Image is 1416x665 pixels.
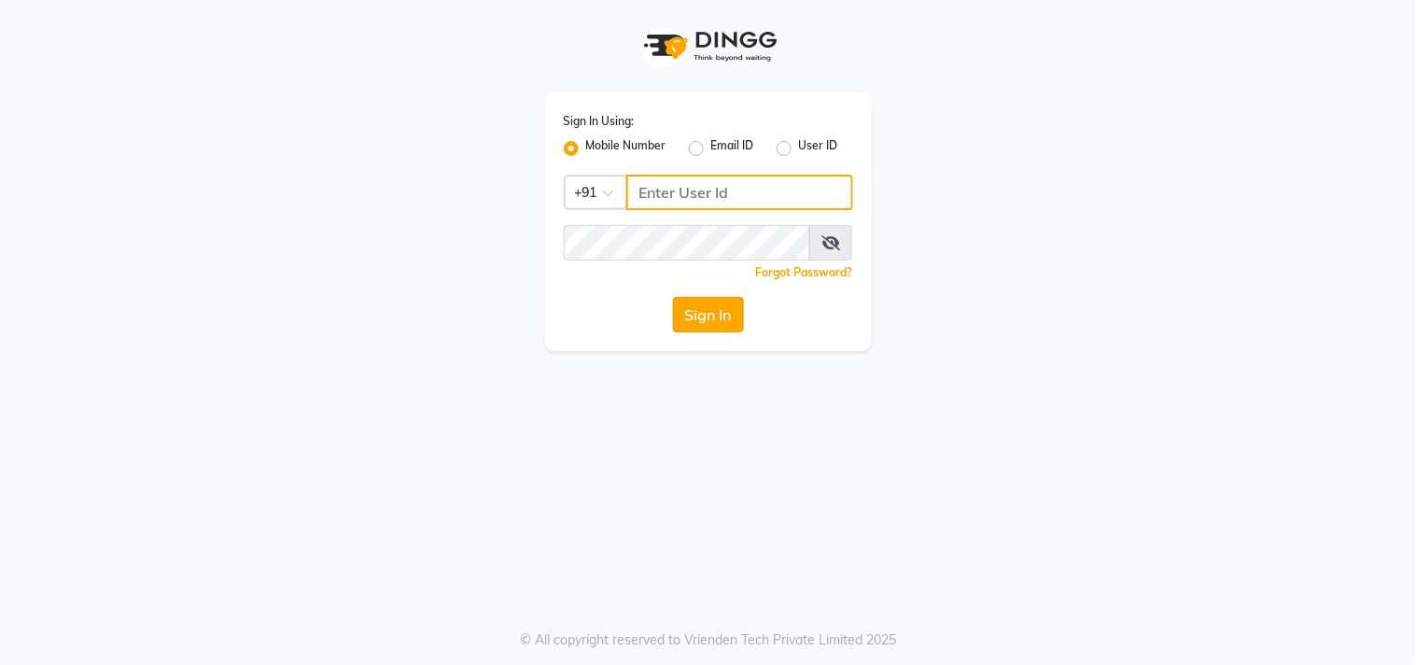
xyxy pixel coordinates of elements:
[634,19,783,74] img: logo1.svg
[564,225,811,261] input: Username
[626,175,853,210] input: Username
[711,137,754,160] label: Email ID
[586,137,666,160] label: Mobile Number
[756,265,853,279] a: Forgot Password?
[673,297,744,332] button: Sign In
[799,137,838,160] label: User ID
[564,113,635,130] label: Sign In Using:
